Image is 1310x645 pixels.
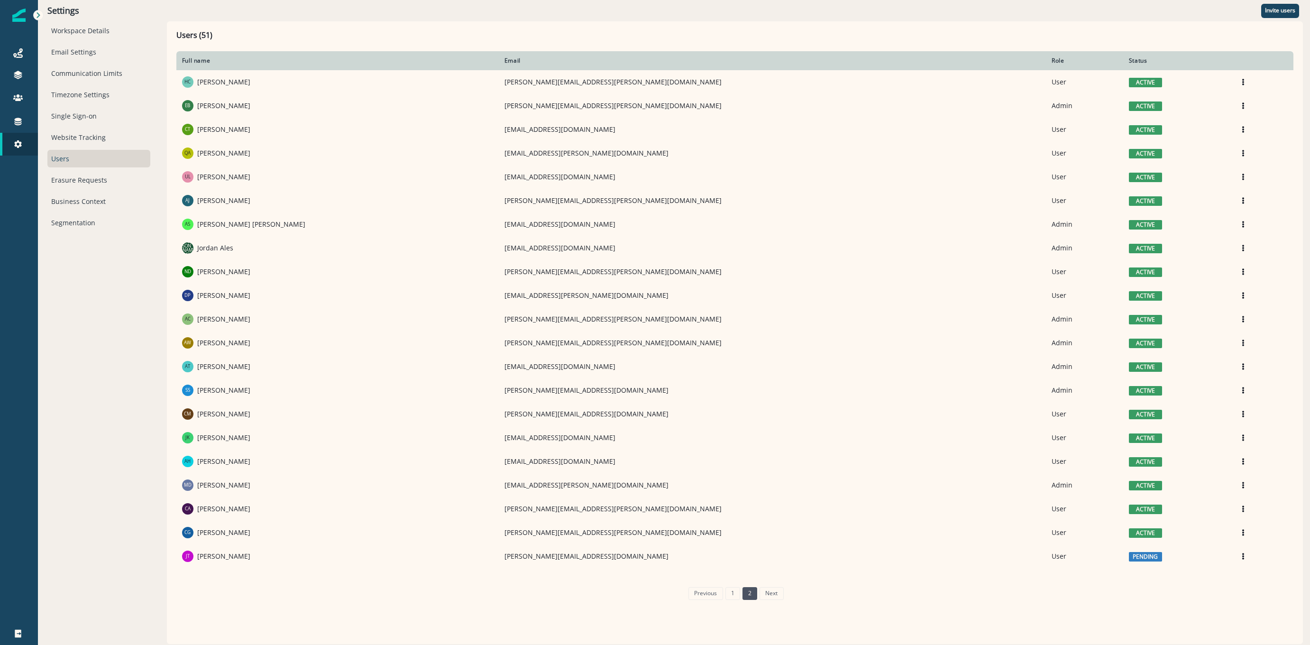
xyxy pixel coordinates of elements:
button: Options [1236,288,1251,303]
td: [PERSON_NAME][EMAIL_ADDRESS][PERSON_NAME][DOMAIN_NAME] [499,497,1046,521]
a: Page 1 [725,587,740,599]
span: active [1129,433,1162,443]
td: Admin [1046,94,1123,118]
td: [EMAIL_ADDRESS][PERSON_NAME][DOMAIN_NAME] [499,284,1046,307]
button: Options [1236,146,1251,160]
p: [PERSON_NAME] [197,172,250,182]
p: [PERSON_NAME] [197,101,250,111]
td: [PERSON_NAME][EMAIL_ADDRESS][PERSON_NAME][DOMAIN_NAME] [499,94,1046,118]
td: [PERSON_NAME][EMAIL_ADDRESS][DOMAIN_NAME] [499,378,1046,402]
td: [EMAIL_ADDRESS][DOMAIN_NAME] [499,236,1046,260]
div: Ursula Llaveria [185,175,191,179]
div: Communication Limits [47,64,150,82]
button: Options [1236,241,1251,255]
button: Options [1236,383,1251,397]
td: [PERSON_NAME][EMAIL_ADDRESS][PERSON_NAME][DOMAIN_NAME] [499,189,1046,212]
td: Admin [1046,355,1123,378]
span: active [1129,267,1162,277]
div: Sudev Suresh Sreedevi [185,388,190,393]
p: [PERSON_NAME] [197,267,250,276]
td: [PERSON_NAME][EMAIL_ADDRESS][PERSON_NAME][DOMAIN_NAME] [499,70,1046,94]
span: active [1129,220,1162,230]
div: Users [47,150,150,167]
div: Full name [182,57,493,64]
p: [PERSON_NAME] [197,291,250,300]
span: active [1129,481,1162,490]
td: [PERSON_NAME][EMAIL_ADDRESS][PERSON_NAME][DOMAIN_NAME] [499,260,1046,284]
td: [PERSON_NAME][EMAIL_ADDRESS][PERSON_NAME][DOMAIN_NAME] [499,331,1046,355]
button: Invite users [1261,4,1299,18]
td: [PERSON_NAME][EMAIL_ADDRESS][DOMAIN_NAME] [499,402,1046,426]
div: Qiaoran Abbate [184,151,191,156]
button: Options [1236,336,1251,350]
td: [EMAIL_ADDRESS][DOMAIN_NAME] [499,426,1046,450]
span: active [1129,291,1162,301]
td: Admin [1046,473,1123,497]
button: Options [1236,525,1251,540]
td: User [1046,450,1123,473]
td: [PERSON_NAME][EMAIL_ADDRESS][PERSON_NAME][DOMAIN_NAME] [499,307,1046,331]
td: [EMAIL_ADDRESS][DOMAIN_NAME] [499,165,1046,189]
td: Admin [1046,331,1123,355]
div: Workspace Details [47,22,150,39]
td: User [1046,284,1123,307]
span: active [1129,315,1162,324]
span: active [1129,244,1162,253]
span: pending [1129,552,1162,562]
p: [PERSON_NAME] [197,386,250,395]
div: Dharani Prajapati [184,293,191,298]
div: Website Tracking [47,129,150,146]
td: [EMAIL_ADDRESS][DOMAIN_NAME] [499,212,1046,236]
div: Status [1129,57,1224,64]
p: [PERSON_NAME] [197,196,250,205]
td: User [1046,260,1123,284]
p: [PERSON_NAME] [197,480,250,490]
span: active [1129,528,1162,538]
td: [EMAIL_ADDRESS][DOMAIN_NAME] [499,355,1046,378]
td: User [1046,521,1123,544]
span: active [1129,149,1162,158]
p: [PERSON_NAME] [197,362,250,371]
span: active [1129,386,1162,396]
td: [EMAIL_ADDRESS][PERSON_NAME][DOMAIN_NAME] [499,141,1046,165]
div: Single Sign-on [47,107,150,125]
td: Admin [1046,378,1123,402]
td: User [1046,544,1123,568]
p: [PERSON_NAME] [197,457,250,466]
div: Cole Gordon [184,530,191,535]
p: [PERSON_NAME] [197,314,250,324]
p: [PERSON_NAME] [197,433,250,442]
p: [PERSON_NAME] [PERSON_NAME] [197,220,305,229]
button: Options [1236,217,1251,231]
span: active [1129,505,1162,514]
div: Allwin Tom [185,364,190,369]
td: User [1046,70,1123,94]
span: active [1129,339,1162,348]
div: Email Settings [47,43,150,61]
td: [PERSON_NAME][EMAIL_ADDRESS][PERSON_NAME][DOMAIN_NAME] [499,521,1046,544]
td: User [1046,118,1123,141]
td: User [1046,165,1123,189]
button: Options [1236,549,1251,563]
div: Jason Toledo [186,554,190,559]
div: Heather Currie-Martinez [184,80,191,84]
td: [EMAIL_ADDRESS][DOMAIN_NAME] [499,118,1046,141]
button: Options [1236,265,1251,279]
div: Aubrey Christensen [185,317,191,322]
div: Chris Turley [185,127,190,132]
p: [PERSON_NAME] [197,504,250,514]
div: Jen Klein [185,435,190,440]
button: Options [1236,99,1251,113]
span: active [1129,125,1162,135]
span: active [1129,410,1162,419]
div: Chris Ashby [185,507,191,511]
h1: Users (51) [176,31,1293,44]
td: User [1046,426,1123,450]
span: active [1129,173,1162,182]
button: Options [1236,75,1251,89]
div: Anuja Juvekar [185,198,190,203]
p: [PERSON_NAME] [197,77,250,87]
div: Timezone Settings [47,86,150,103]
p: [PERSON_NAME] [197,338,250,348]
div: Business Context [47,193,150,210]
